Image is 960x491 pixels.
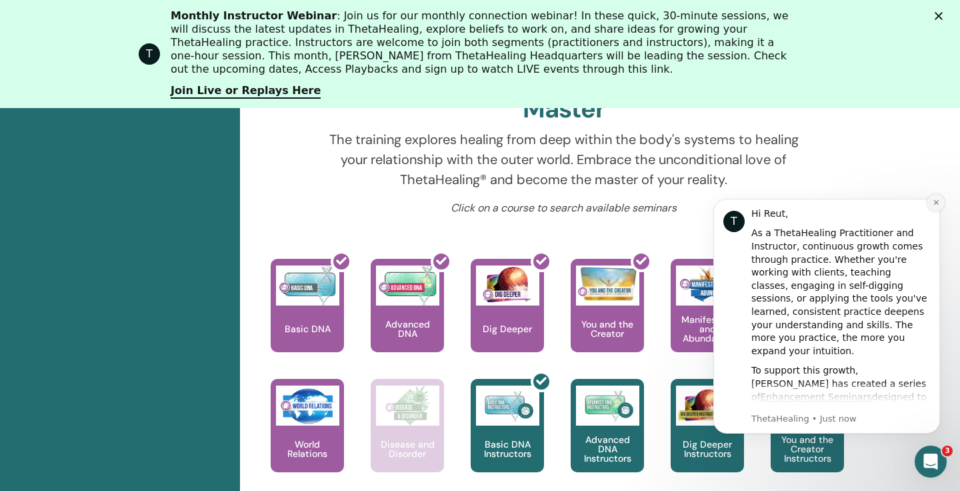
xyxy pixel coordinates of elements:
a: Enhancement Seminars [67,213,179,223]
p: The training explores healing from deep within the body's systems to healing your relationship wi... [316,129,813,189]
p: Basic DNA Instructors [471,440,544,458]
img: Manifesting and Abundance [676,266,739,306]
button: Dismiss notification [234,15,251,33]
iframe: Intercom live chat [915,446,947,478]
p: You and the Creator Instructors [771,435,844,463]
div: To support this growth, [PERSON_NAME] has created a series of designed to help you refine your kn... [58,185,237,330]
p: You and the Creator [571,320,644,338]
a: Advanced DNA Advanced DNA [371,259,444,379]
img: Dig Deeper Instructors [676,386,739,426]
img: You and the Creator [576,266,639,302]
a: Dig Deeper Dig Deeper [471,259,544,379]
b: Monthly Instructor Webinar [171,9,337,22]
a: Manifesting and Abundance Manifesting and Abundance [671,259,744,379]
img: Disease and Disorder [376,386,439,426]
p: Dig Deeper Instructors [671,440,744,458]
div: Close [935,12,948,20]
p: Click on a course to search available seminars [316,200,813,216]
a: Basic DNA Basic DNA [271,259,344,379]
a: You and the Creator You and the Creator [571,259,644,379]
img: Dig Deeper [476,266,539,306]
div: Profile image for ThetaHealing [139,43,160,65]
p: Dig Deeper [477,324,537,334]
p: Advanced DNA [371,320,444,338]
p: World Relations [271,440,344,458]
p: Advanced DNA Instructors [571,435,644,463]
h2: Master [523,94,605,125]
img: Advanced DNA Instructors [576,386,639,426]
div: : Join us for our monthly connection webinar! In these quick, 30-minute sessions, we will discuss... [171,9,800,76]
p: Disease and Disorder [371,440,444,458]
a: Join Live or Replays Here [171,84,321,99]
img: World Relations [276,386,339,426]
img: Basic DNA [276,266,339,306]
p: Manifesting and Abundance [671,315,744,343]
img: Advanced DNA [376,266,439,306]
p: Message from ThetaHealing, sent Just now [58,234,237,246]
iframe: Intercom notifications message [693,179,960,455]
img: Basic DNA Instructors [476,386,539,426]
span: 3 [942,446,953,456]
